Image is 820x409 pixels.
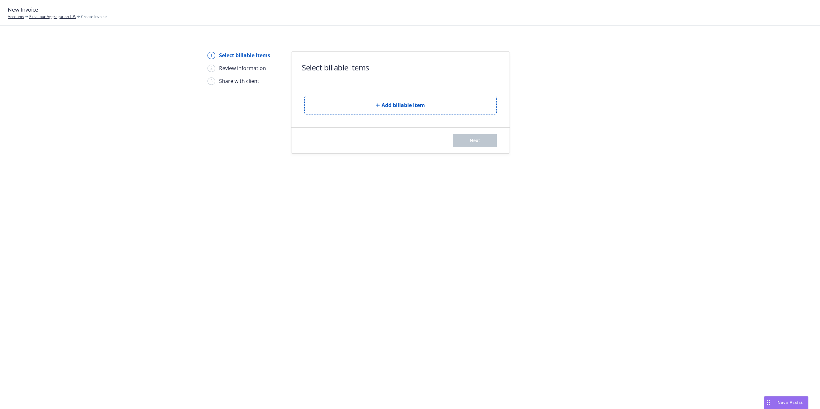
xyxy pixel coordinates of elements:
[8,14,24,20] a: Accounts
[219,77,259,85] div: Share with client
[219,51,270,59] div: Select billable items
[382,101,425,109] span: Add billable item
[302,62,369,73] h1: Select billable items
[778,400,803,405] span: Nova Assist
[219,64,266,72] div: Review information
[304,96,497,114] button: Add billable item
[81,14,107,20] span: Create Invoice
[764,396,772,409] div: Drag to move
[8,5,38,14] span: New Invoice
[207,65,215,72] div: 2
[29,14,76,20] a: Excalibur Aggregation L.P.
[764,396,808,409] button: Nova Assist
[207,77,215,85] div: 3
[470,137,480,143] span: Next
[453,134,497,147] button: Next
[207,52,215,59] div: 1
